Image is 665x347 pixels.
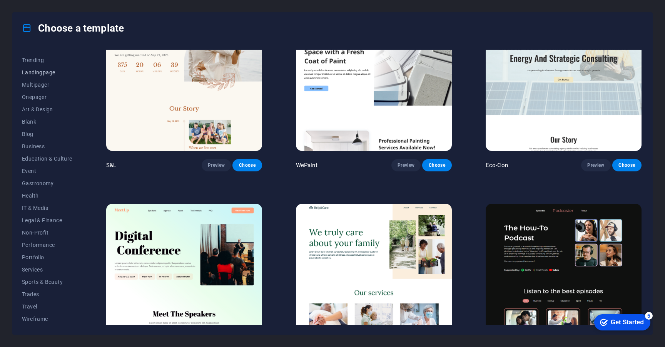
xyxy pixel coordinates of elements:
[22,263,72,276] button: Services
[22,54,72,66] button: Trending
[22,91,72,103] button: Onepager
[22,57,72,63] span: Trending
[587,162,604,168] span: Preview
[22,66,72,79] button: Landingpage
[22,242,72,248] span: Performance
[22,288,72,300] button: Trades
[422,159,451,171] button: Choose
[22,217,72,223] span: Legal & Finance
[22,303,72,310] span: Travel
[22,156,72,162] span: Education & Culture
[23,8,56,15] div: Get Started
[22,251,72,263] button: Portfolio
[391,159,421,171] button: Preview
[22,79,72,91] button: Multipager
[428,162,445,168] span: Choose
[22,230,72,236] span: Non-Profit
[22,22,124,34] h4: Choose a template
[22,226,72,239] button: Non-Profit
[296,161,317,169] p: WePaint
[22,143,72,149] span: Business
[22,189,72,202] button: Health
[22,131,72,137] span: Blog
[612,159,642,171] button: Choose
[486,7,642,151] img: Eco-Con
[22,316,72,322] span: Wireframe
[239,162,256,168] span: Choose
[22,82,72,88] span: Multipager
[22,279,72,285] span: Sports & Beauty
[22,106,72,112] span: Art & Design
[22,300,72,313] button: Travel
[22,168,72,174] span: Event
[22,103,72,116] button: Art & Design
[398,162,414,168] span: Preview
[106,7,262,151] img: S&L
[57,2,65,9] div: 5
[22,177,72,189] button: Gastronomy
[296,7,452,151] img: WePaint
[22,214,72,226] button: Legal & Finance
[106,161,116,169] p: S&L
[22,140,72,153] button: Business
[22,313,72,325] button: Wireframe
[22,276,72,288] button: Sports & Beauty
[486,161,508,169] p: Eco-Con
[22,180,72,186] span: Gastronomy
[22,202,72,214] button: IT & Media
[22,291,72,297] span: Trades
[22,119,72,125] span: Blank
[22,193,72,199] span: Health
[22,239,72,251] button: Performance
[22,165,72,177] button: Event
[208,162,225,168] span: Preview
[22,94,72,100] span: Onepager
[22,267,72,273] span: Services
[22,254,72,260] span: Portfolio
[202,159,231,171] button: Preview
[22,69,72,75] span: Landingpage
[22,128,72,140] button: Blog
[22,205,72,211] span: IT & Media
[22,116,72,128] button: Blank
[6,4,62,20] div: Get Started 5 items remaining, 0% complete
[618,162,635,168] span: Choose
[581,159,610,171] button: Preview
[232,159,262,171] button: Choose
[22,153,72,165] button: Education & Culture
